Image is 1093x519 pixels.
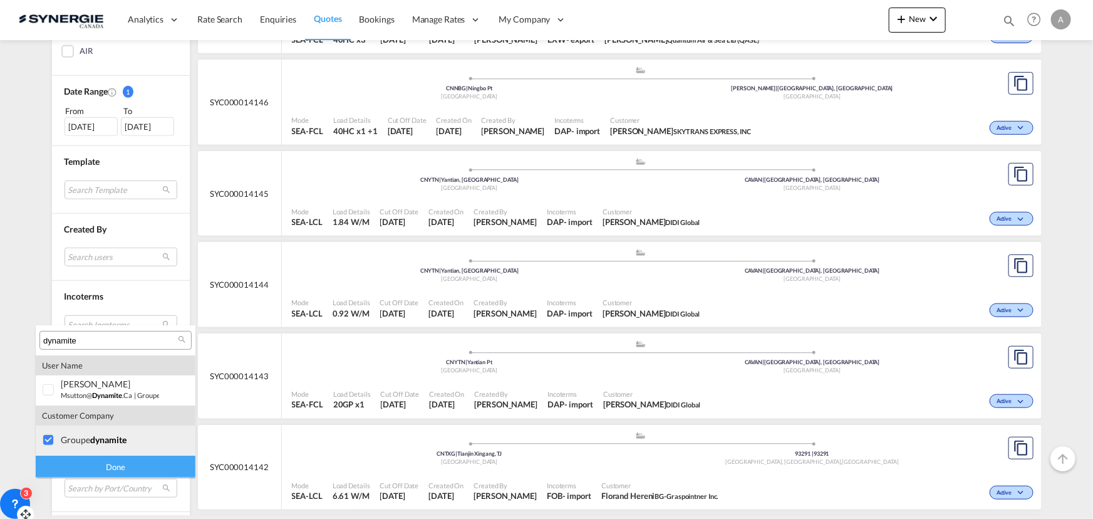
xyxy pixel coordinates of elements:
[36,355,195,375] div: user name
[36,456,195,478] div: Done
[61,391,132,399] small: msutton@ .ca
[134,391,189,399] small: | groupe
[36,406,195,426] div: customer company
[61,434,159,445] div: groupe <span class="highlightedText">dynamite</span>
[177,335,187,344] md-icon: icon-magnify
[90,434,127,445] span: dynamite
[43,335,178,347] input: Search Customer Details
[92,391,122,399] span: dynamite
[61,379,159,389] div: marc Sutton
